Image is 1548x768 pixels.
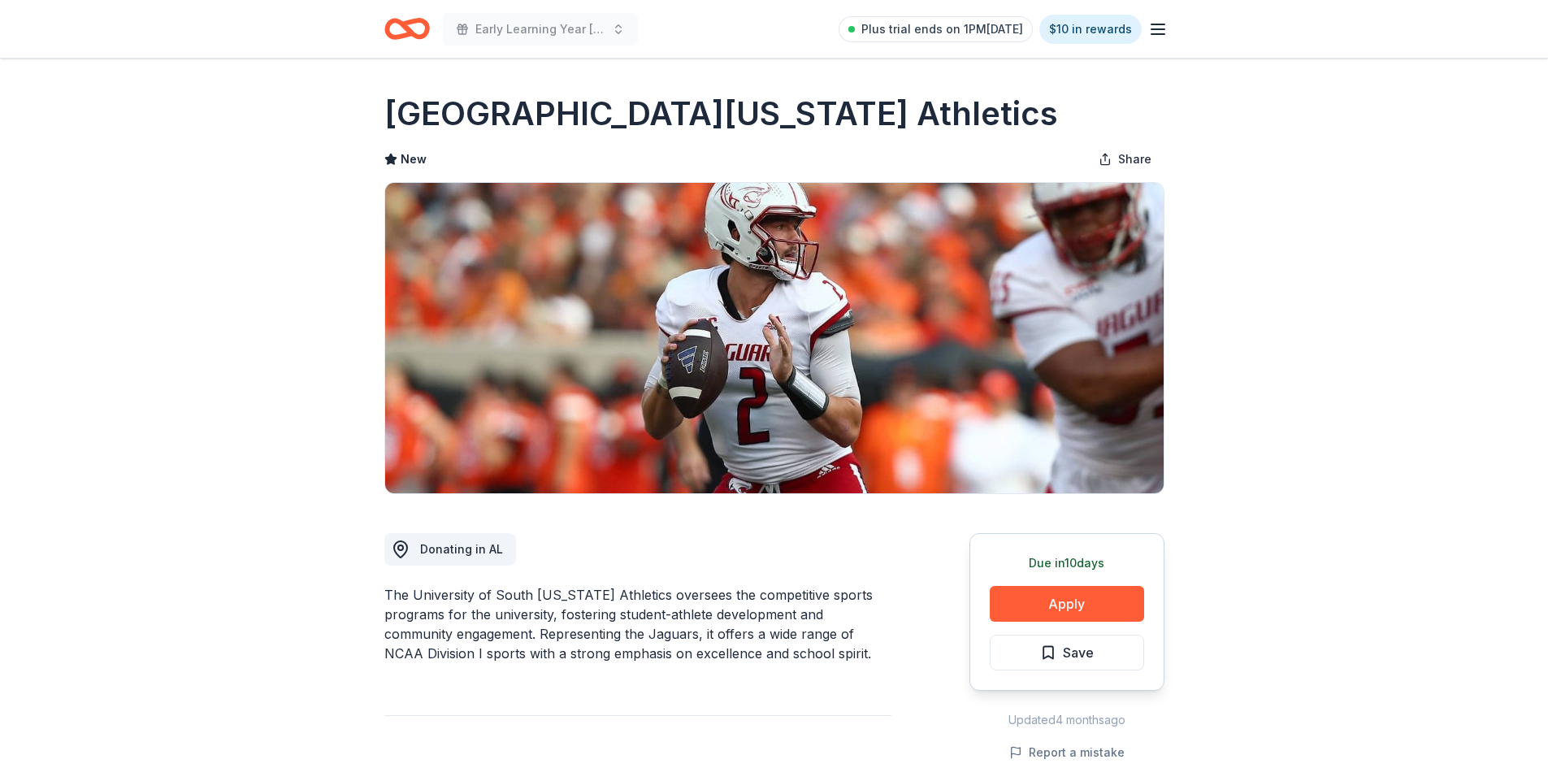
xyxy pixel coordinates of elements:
[420,542,503,556] span: Donating in AL
[385,183,1164,493] img: Image for University of South Alabama Athletics
[384,585,891,663] div: The University of South [US_STATE] Athletics oversees the competitive sports programs for the uni...
[384,10,430,48] a: Home
[401,150,427,169] span: New
[443,13,638,46] button: Early Learning Year [DATE]-[DATE] Fall Festival and Yard Sale
[969,710,1164,730] div: Updated 4 months ago
[839,16,1033,42] a: Plus trial ends on 1PM[DATE]
[384,91,1058,137] h1: [GEOGRAPHIC_DATA][US_STATE] Athletics
[990,635,1144,670] button: Save
[1086,143,1164,176] button: Share
[990,586,1144,622] button: Apply
[1009,743,1125,762] button: Report a mistake
[861,20,1023,39] span: Plus trial ends on 1PM[DATE]
[475,20,605,39] span: Early Learning Year [DATE]-[DATE] Fall Festival and Yard Sale
[1039,15,1142,44] a: $10 in rewards
[990,553,1144,573] div: Due in 10 days
[1118,150,1151,169] span: Share
[1063,642,1094,663] span: Save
